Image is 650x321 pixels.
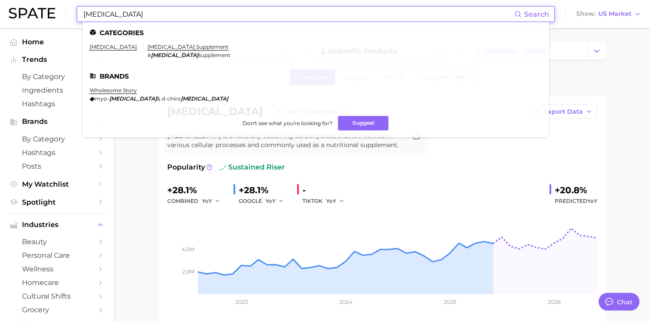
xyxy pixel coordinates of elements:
span: cultural shifts [22,292,92,300]
div: - [302,183,351,197]
a: Home [7,35,107,49]
a: wellness [7,262,107,276]
a: Hashtags [7,146,107,159]
span: YoY [587,198,597,204]
button: YoY [202,196,221,206]
div: +28.1% [167,183,226,197]
span: YoY [326,197,336,205]
span: by Category [22,72,92,81]
span: Brands [22,118,92,126]
button: ShowUS Market [574,8,643,20]
span: Hashtags [22,100,92,108]
img: SPATE [9,8,55,18]
button: Export Data [529,104,597,119]
button: Brands [7,115,107,128]
span: homecare [22,278,92,287]
a: by Category [7,70,107,83]
span: YoY [266,197,276,205]
a: [MEDICAL_DATA] supplement [147,43,229,50]
div: TIKTOK [302,196,351,206]
li: Categories [90,29,542,36]
a: beauty [7,235,107,249]
button: Industries [7,218,107,231]
a: Spotlight [7,195,107,209]
img: sustained riser [219,164,226,171]
button: Trends [7,53,107,66]
a: grocery [7,303,107,317]
span: & d-chiro [157,95,181,102]
span: Posts [22,162,92,170]
a: Posts [7,159,107,173]
span: personal care [22,251,92,260]
span: Don't see what you're looking for? [243,120,333,126]
div: combined [167,196,226,206]
div: +28.1% [239,183,290,197]
span: Hashtags [22,148,92,157]
button: YoY [266,196,284,206]
span: supplement [198,52,230,58]
tspan: 2024 [339,299,352,305]
a: Hashtags [7,97,107,111]
span: Spotlight [22,198,92,206]
span: Show [576,11,596,16]
span: sustained riser [219,162,285,173]
input: Search here for a brand, industry, or ingredient [83,7,514,22]
a: cultural shifts [7,289,107,303]
span: wellness [22,265,92,273]
tspan: 2023 [235,299,248,305]
span: Export Data [544,108,583,115]
span: Ingredients [22,86,92,94]
span: My Watchlist [22,180,92,188]
button: Change Category [587,42,606,60]
a: wholesome story [90,87,137,94]
span: beauty [22,238,92,246]
button: Suggest [338,116,388,130]
a: [MEDICAL_DATA] [90,43,137,50]
button: YoY [326,196,345,206]
span: Popularity [167,162,205,173]
span: Industries [22,221,92,229]
span: # [147,52,151,58]
span: US Market [598,11,632,16]
span: [MEDICAL_DATA] is a naturally occurring carbohydrate that is involved in various cellular process... [167,131,406,150]
span: Trends [22,56,92,64]
div: GOOGLE [239,196,290,206]
tspan: 2026 [548,299,560,305]
em: [MEDICAL_DATA] [181,95,228,102]
span: Home [22,38,92,46]
em: [MEDICAL_DATA] [151,52,198,58]
li: Brands [90,72,542,80]
span: myo- [95,95,109,102]
span: YoY [202,197,212,205]
span: Search [524,10,549,18]
a: by Category [7,132,107,146]
a: My Watchlist [7,177,107,191]
span: by Category [22,135,92,143]
a: Ingredients [7,83,107,97]
div: +20.8% [555,183,597,197]
a: personal care [7,249,107,262]
tspan: 2025 [444,299,456,305]
span: grocery [22,306,92,314]
em: [MEDICAL_DATA] [109,95,157,102]
span: Predicted [555,196,597,206]
a: homecare [7,276,107,289]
